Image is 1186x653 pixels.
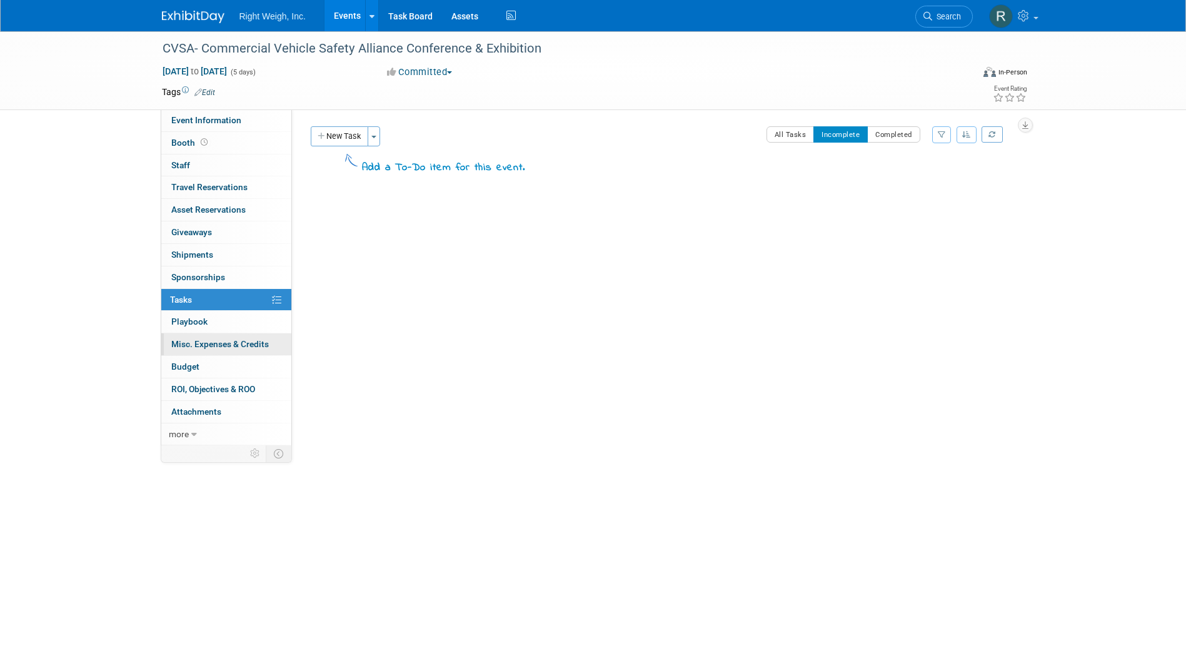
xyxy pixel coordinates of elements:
span: Giveaways [171,227,212,237]
span: Event Information [171,115,241,125]
span: (5 days) [229,68,256,76]
a: Attachments [161,401,291,423]
span: Booth not reserved yet [198,138,210,147]
span: Sponsorships [171,272,225,282]
span: Tasks [170,295,192,305]
img: Rita Galzerano [989,4,1013,28]
div: CVSA- Commercial Vehicle Safety Alliance Conference & Exhibition [158,38,954,60]
a: Asset Reservations [161,199,291,221]
span: Budget [171,362,199,372]
span: Travel Reservations [171,182,248,192]
a: ROI, Objectives & ROO [161,378,291,400]
span: ROI, Objectives & ROO [171,384,255,394]
span: Search [932,12,961,21]
span: Booth [171,138,210,148]
div: Add a To-Do item for this event. [362,161,525,176]
span: Attachments [171,407,221,417]
td: Tags [162,86,215,98]
a: more [161,423,291,445]
div: Event Format [899,65,1028,84]
span: [DATE] [DATE] [162,66,228,77]
a: Booth [161,132,291,154]
div: Event Rating [993,86,1027,92]
a: Misc. Expenses & Credits [161,333,291,355]
button: All Tasks [766,126,815,143]
span: Asset Reservations [171,205,246,215]
span: Playbook [171,316,208,326]
span: Right Weigh, Inc. [239,11,306,21]
a: Shipments [161,244,291,266]
a: Staff [161,154,291,176]
a: Search [915,6,973,28]
td: Toggle Event Tabs [266,445,291,462]
a: Tasks [161,289,291,311]
span: Misc. Expenses & Credits [171,339,269,349]
a: Budget [161,356,291,378]
button: Incomplete [813,126,868,143]
span: to [189,66,201,76]
span: more [169,429,189,439]
td: Personalize Event Tab Strip [244,445,266,462]
span: Shipments [171,250,213,260]
a: Travel Reservations [161,176,291,198]
a: Sponsorships [161,266,291,288]
button: Completed [867,126,920,143]
a: Event Information [161,109,291,131]
span: Staff [171,160,190,170]
a: Refresh [982,126,1003,143]
a: Playbook [161,311,291,333]
a: Giveaways [161,221,291,243]
img: ExhibitDay [162,11,224,23]
img: Format-Inperson.png [983,67,996,77]
button: New Task [311,126,368,146]
button: Committed [383,66,457,79]
div: In-Person [998,68,1027,77]
a: Edit [194,88,215,97]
